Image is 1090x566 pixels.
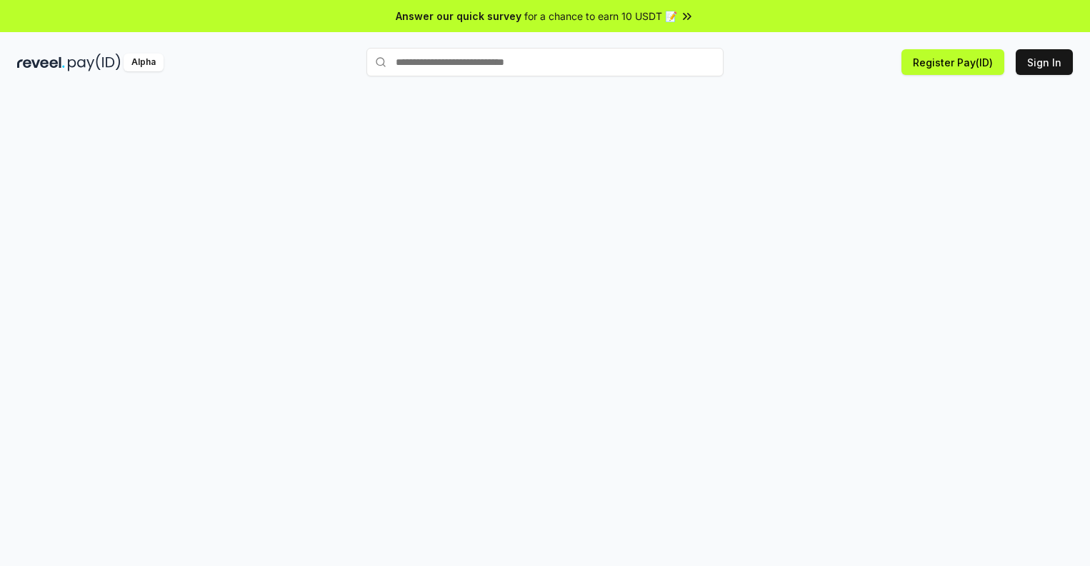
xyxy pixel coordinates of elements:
[396,9,521,24] span: Answer our quick survey
[124,54,164,71] div: Alpha
[17,54,65,71] img: reveel_dark
[68,54,121,71] img: pay_id
[1016,49,1073,75] button: Sign In
[901,49,1004,75] button: Register Pay(ID)
[524,9,677,24] span: for a chance to earn 10 USDT 📝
